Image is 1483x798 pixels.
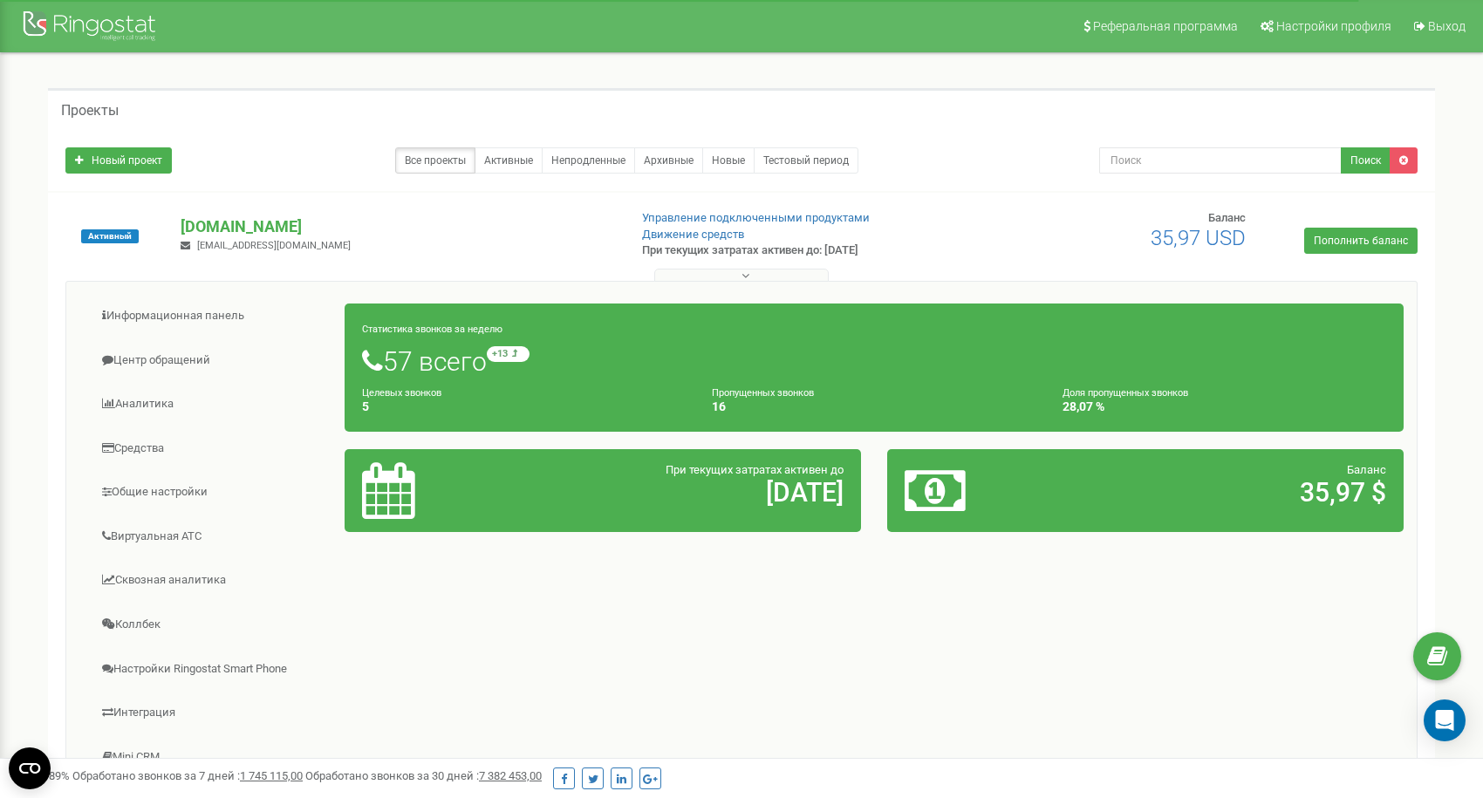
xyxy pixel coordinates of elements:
[754,147,858,174] a: Тестовый период
[1099,147,1342,174] input: Поиск
[1074,478,1386,507] h2: 35,97 $
[395,147,475,174] a: Все проекты
[634,147,703,174] a: Архивные
[362,400,686,413] h4: 5
[1063,400,1386,413] h4: 28,07 %
[65,147,172,174] a: Новый проект
[79,559,345,602] a: Сквозная аналитика
[79,427,345,470] a: Средства
[240,769,303,782] u: 1 745 115,00
[79,339,345,382] a: Центр обращений
[1347,463,1386,476] span: Баланс
[479,769,542,782] u: 7 382 453,00
[72,769,303,782] span: Обработано звонков за 7 дней :
[79,604,345,646] a: Коллбек
[79,471,345,514] a: Общие настройки
[531,478,844,507] h2: [DATE]
[475,147,543,174] a: Активные
[79,736,345,779] a: Mini CRM
[702,147,755,174] a: Новые
[1151,226,1246,250] span: 35,97 USD
[79,515,345,558] a: Виртуальная АТС
[79,383,345,426] a: Аналитика
[487,346,530,362] small: +13
[712,387,814,399] small: Пропущенных звонков
[642,242,960,259] p: При текущих затратах активен до: [DATE]
[181,215,614,238] p: [DOMAIN_NAME]
[1341,147,1391,174] button: Поиск
[61,103,119,119] h5: Проекты
[1063,387,1188,399] small: Доля пропущенных звонков
[362,346,1386,376] h1: 57 всего
[79,295,345,338] a: Информационная панель
[666,463,844,476] span: При текущих затратах активен до
[197,240,351,251] span: [EMAIL_ADDRESS][DOMAIN_NAME]
[642,228,744,241] a: Движение средств
[542,147,635,174] a: Непродленные
[642,211,870,224] a: Управление подключенными продуктами
[9,747,51,789] button: Open CMP widget
[1424,699,1466,741] div: Open Intercom Messenger
[712,400,1035,413] h4: 16
[79,648,345,691] a: Настройки Ringostat Smart Phone
[1093,19,1238,33] span: Реферальная программа
[362,324,502,335] small: Статистика звонков за неделю
[79,692,345,734] a: Интеграция
[1304,228,1418,254] a: Пополнить баланс
[1428,19,1466,33] span: Выход
[362,387,441,399] small: Целевых звонков
[305,769,542,782] span: Обработано звонков за 30 дней :
[81,229,139,243] span: Активный
[1276,19,1391,33] span: Настройки профиля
